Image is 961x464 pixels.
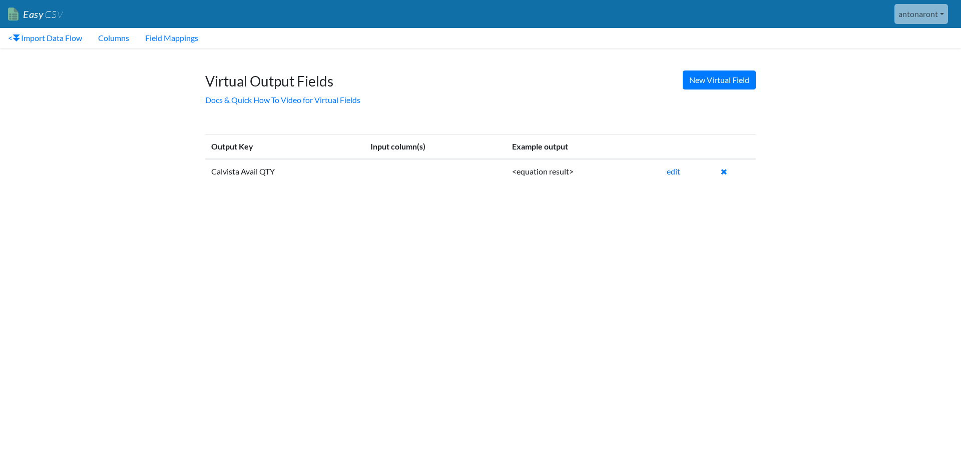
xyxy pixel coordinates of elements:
a: antonaront [894,4,948,24]
a: edit [667,166,680,176]
td: <equation result> [506,159,661,183]
td: Calvista Avail QTY [205,159,364,183]
th: Output Key [205,134,364,159]
th: Input column(s) [364,134,506,159]
span: CSV [44,8,63,20]
a: EasyCSV [8,4,63,24]
a: Columns [90,28,137,48]
h1: Virtual Output Fields [205,63,756,90]
a: Docs & Quick How To Video for Virtual Fields [205,95,360,104]
th: Example output [506,134,661,159]
a: New Virtual Field [683,70,756,89]
a: Field Mappings [137,28,206,48]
